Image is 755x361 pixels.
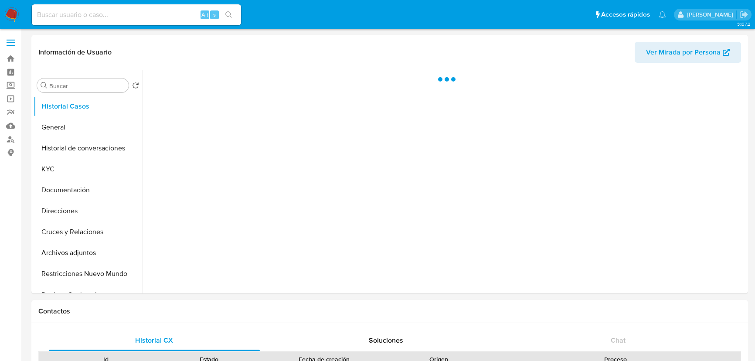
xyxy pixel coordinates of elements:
button: Historial de conversaciones [34,138,143,159]
span: Accesos rápidos [601,10,650,19]
button: Archivos adjuntos [34,242,143,263]
a: Notificaciones [659,11,666,18]
span: Historial CX [135,335,173,345]
span: Soluciones [369,335,403,345]
span: Alt [201,10,208,19]
a: Salir [739,10,748,19]
button: Ver Mirada por Persona [635,42,741,63]
span: Chat [611,335,626,345]
button: Buscar [41,82,48,89]
h1: Información de Usuario [38,48,112,57]
button: General [34,117,143,138]
button: Volver al orden por defecto [132,82,139,92]
button: Restricciones Nuevo Mundo [34,263,143,284]
h1: Contactos [38,307,741,316]
button: Documentación [34,180,143,201]
span: Ver Mirada por Persona [646,42,721,63]
button: search-icon [220,9,238,21]
input: Buscar usuario o caso... [32,9,241,20]
button: Historial Casos [34,96,143,117]
input: Buscar [49,82,125,90]
button: Devices Geolocation [34,284,143,305]
button: Direcciones [34,201,143,221]
button: KYC [34,159,143,180]
p: erika.juarez@mercadolibre.com.mx [687,10,736,19]
span: s [213,10,216,19]
button: Cruces y Relaciones [34,221,143,242]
